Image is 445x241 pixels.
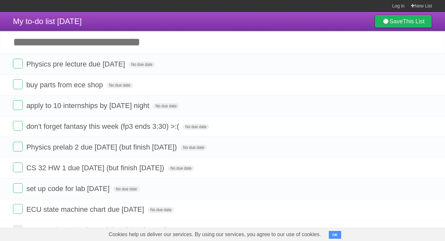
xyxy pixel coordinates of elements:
[13,142,23,151] label: Done
[26,102,151,110] span: apply to 10 internships by [DATE] night
[113,186,140,192] span: No due date
[26,185,111,193] span: set up code for lab [DATE]
[13,100,23,110] label: Done
[180,145,207,151] span: No due date
[329,231,341,239] button: OK
[26,205,146,213] span: ECU state machine chart due [DATE]
[26,60,127,68] span: Physics pre lecture due [DATE]
[13,17,82,26] span: My to-do list [DATE]
[13,121,23,131] label: Done
[102,228,328,241] span: Cookies help us deliver our services. By using our services, you agree to our use of cookies.
[129,62,155,67] span: No due date
[13,204,23,214] label: Done
[106,82,133,88] span: No due date
[26,226,170,234] span: CS 32 Lab 00 due [DATE] (but finish [DATE])
[13,59,23,68] label: Done
[183,124,209,130] span: No due date
[13,225,23,235] label: Done
[148,207,174,213] span: No due date
[168,165,194,171] span: No due date
[13,183,23,193] label: Done
[26,81,105,89] span: buy parts from ece shop
[26,164,166,172] span: CS 32 HW 1 due [DATE] (but finish [DATE])
[403,18,425,25] b: This List
[13,79,23,89] label: Done
[153,103,179,109] span: No due date
[375,15,432,28] a: SaveThis List
[26,143,179,151] span: Physics prelab 2 due [DATE] (but finish [DATE])
[13,163,23,172] label: Done
[26,122,181,130] span: don't forget fantasy this week (fp3 ends 3:30) >:(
